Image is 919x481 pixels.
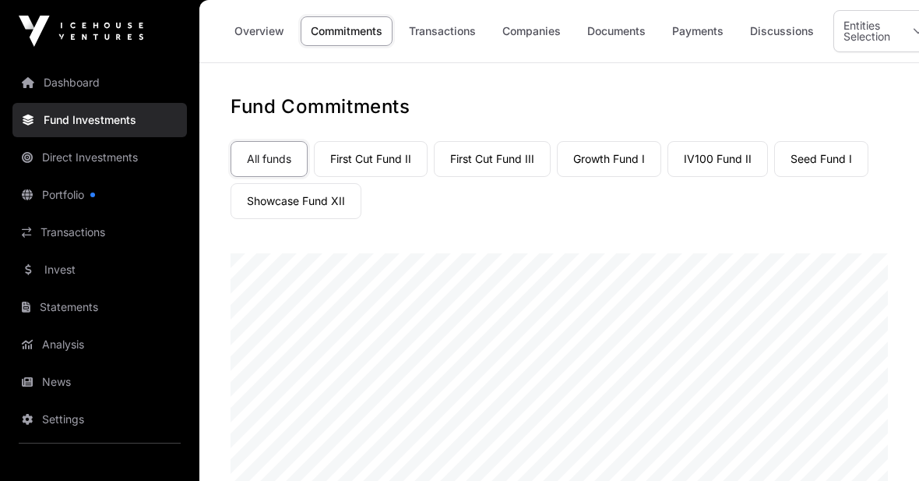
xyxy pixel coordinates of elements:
a: Settings [12,402,187,437]
a: Transactions [12,215,187,249]
img: Icehouse Ventures Logo [19,16,143,47]
a: Overview [224,16,294,46]
a: Dashboard [12,65,187,100]
a: Companies [492,16,571,46]
a: Showcase Fund XII [231,183,361,219]
a: Documents [577,16,656,46]
a: Discussions [740,16,824,46]
a: Portfolio [12,178,187,212]
a: Statements [12,290,187,324]
div: Entities Selection [834,11,900,51]
a: Fund Investments [12,103,187,137]
iframe: Chat Widget [841,406,919,481]
a: All funds [231,141,308,177]
h1: Fund Commitments [231,94,888,119]
a: Analysis [12,327,187,362]
a: Growth Fund I [557,141,661,177]
a: First Cut Fund II [314,141,428,177]
a: IV100 Fund II [667,141,768,177]
a: News [12,365,187,399]
a: Commitments [301,16,393,46]
a: Seed Fund I [774,141,868,177]
a: First Cut Fund III [434,141,551,177]
a: Direct Investments [12,140,187,175]
a: Invest [12,253,187,287]
a: Transactions [399,16,486,46]
a: Payments [662,16,734,46]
